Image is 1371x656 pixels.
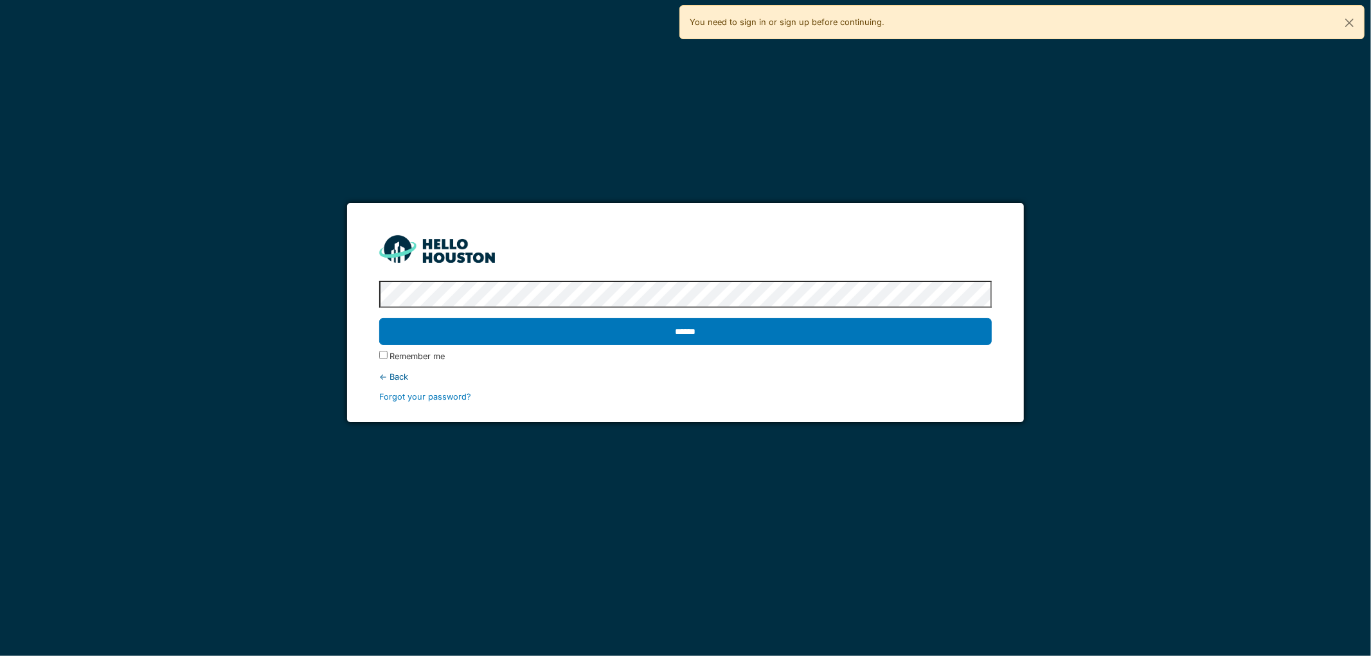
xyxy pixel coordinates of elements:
[379,371,992,383] div: ← Back
[379,235,495,263] img: HH_line-BYnF2_Hg.png
[1335,6,1364,40] button: Close
[679,5,1365,39] div: You need to sign in or sign up before continuing.
[379,392,471,402] a: Forgot your password?
[390,350,445,362] label: Remember me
